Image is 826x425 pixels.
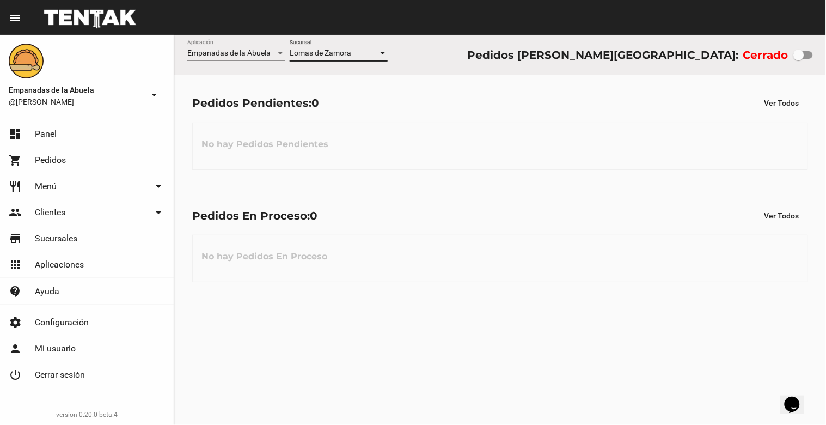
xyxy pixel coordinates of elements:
label: Cerrado [743,46,788,64]
div: version 0.20.0-beta.4 [9,409,165,420]
span: Cerrar sesión [35,369,85,380]
span: @[PERSON_NAME] [9,96,143,107]
mat-icon: store [9,232,22,245]
span: Panel [35,129,57,139]
span: Menú [35,181,57,192]
span: 0 [311,96,319,110]
div: Pedidos En Proceso: [192,207,317,224]
mat-icon: dashboard [9,127,22,141]
mat-icon: menu [9,11,22,25]
mat-icon: contact_support [9,285,22,298]
span: Configuración [35,317,89,328]
mat-icon: arrow_drop_down [152,180,165,193]
mat-icon: shopping_cart [9,154,22,167]
mat-icon: arrow_drop_down [148,88,161,101]
span: Mi usuario [35,343,76,354]
button: Ver Todos [756,93,808,113]
iframe: chat widget [780,381,815,414]
mat-icon: restaurant [9,180,22,193]
span: Clientes [35,207,65,218]
span: Empanadas de la Abuela [187,48,271,57]
span: Ver Todos [764,211,799,220]
img: f0136945-ed32-4f7c-91e3-a375bc4bb2c5.png [9,44,44,78]
h3: No hay Pedidos En Proceso [193,240,336,273]
span: Aplicaciones [35,259,84,270]
span: Pedidos [35,155,66,166]
span: Ver Todos [764,99,799,107]
mat-icon: apps [9,258,22,271]
span: 0 [310,209,317,222]
mat-icon: settings [9,316,22,329]
span: Empanadas de la Abuela [9,83,143,96]
div: Pedidos [PERSON_NAME][GEOGRAPHIC_DATA]: [467,46,738,64]
h3: No hay Pedidos Pendientes [193,128,337,161]
mat-icon: person [9,342,22,355]
div: Pedidos Pendientes: [192,94,319,112]
mat-icon: power_settings_new [9,368,22,381]
mat-icon: arrow_drop_down [152,206,165,219]
span: Ayuda [35,286,59,297]
span: Lomas de Zamora [290,48,351,57]
span: Sucursales [35,233,77,244]
mat-icon: people [9,206,22,219]
button: Ver Todos [756,206,808,226]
